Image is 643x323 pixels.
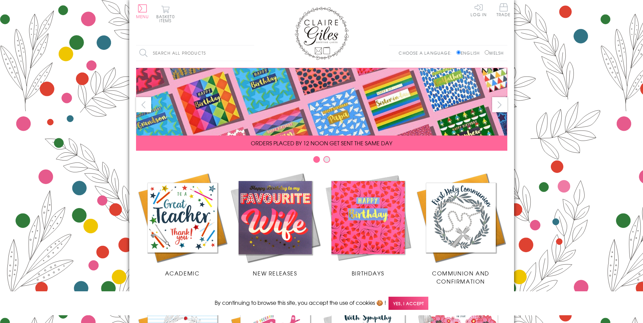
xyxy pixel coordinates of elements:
[399,50,455,56] p: Choose a language:
[492,97,507,112] button: next
[313,156,320,163] button: Carousel Page 1 (Current Slide)
[295,7,349,60] img: Claire Giles Greetings Cards
[136,4,149,19] button: Menu
[456,50,483,56] label: English
[136,156,507,166] div: Carousel Pagination
[432,269,489,285] span: Communion and Confirmation
[159,13,175,24] span: 0 items
[251,139,392,147] span: ORDERS PLACED BY 12 NOON GET SENT THE SAME DAY
[497,3,511,18] a: Trade
[471,3,487,17] a: Log In
[229,171,322,277] a: New Releases
[456,50,461,55] input: English
[323,156,330,163] button: Carousel Page 2
[485,50,489,55] input: Welsh
[414,171,507,285] a: Communion and Confirmation
[136,46,254,61] input: Search all products
[247,46,254,61] input: Search
[497,3,511,17] span: Trade
[485,50,504,56] label: Welsh
[352,269,384,277] span: Birthdays
[136,97,151,112] button: prev
[322,171,414,277] a: Birthdays
[253,269,297,277] span: New Releases
[165,269,200,277] span: Academic
[156,5,175,23] button: Basket0 items
[136,171,229,277] a: Academic
[389,297,428,310] span: Yes, I accept
[136,13,149,20] span: Menu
